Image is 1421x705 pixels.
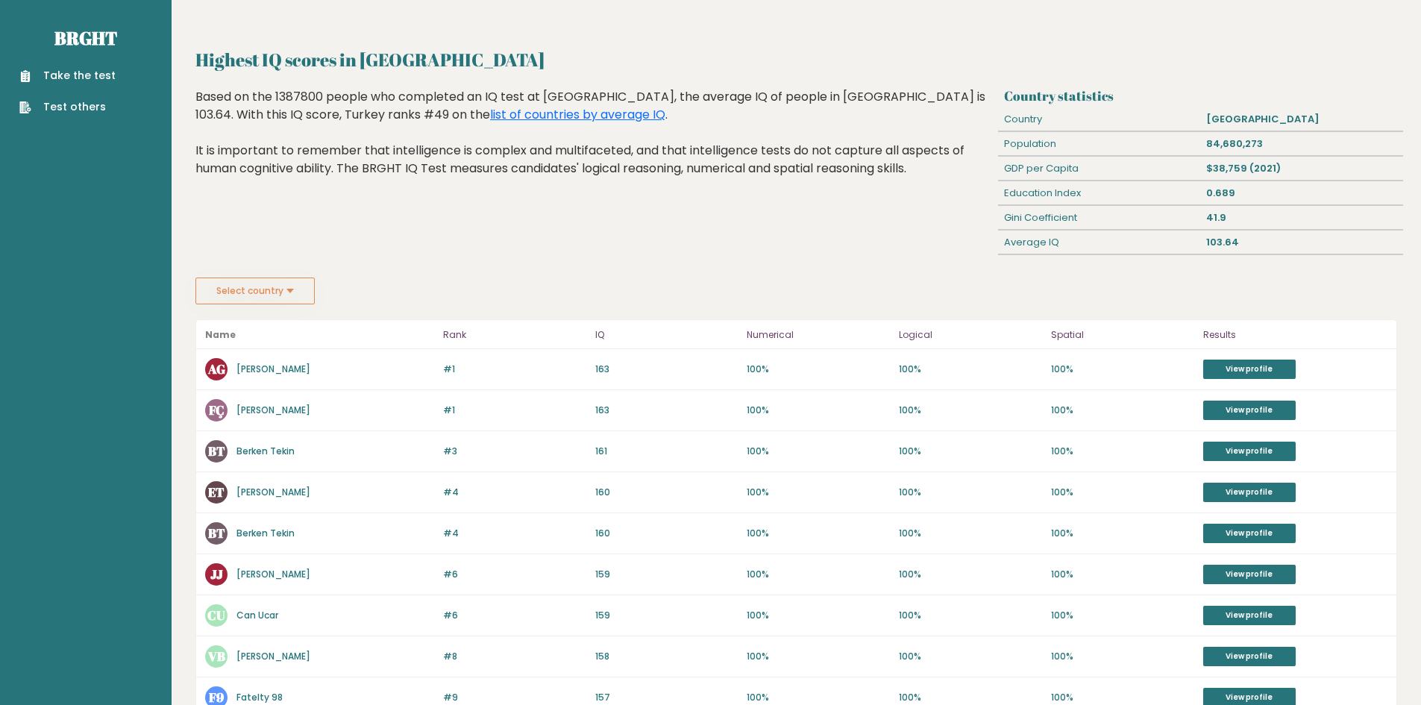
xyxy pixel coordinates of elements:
text: VB [207,648,225,665]
a: list of countries by average IQ [490,106,665,123]
p: 158 [595,650,738,663]
a: [PERSON_NAME] [236,568,310,580]
p: Results [1203,326,1387,344]
a: [PERSON_NAME] [236,650,310,662]
p: 157 [595,691,738,704]
p: #1 [443,404,586,417]
div: [GEOGRAPHIC_DATA] [1201,107,1403,131]
p: 100% [1051,486,1194,499]
p: 100% [747,609,890,622]
p: 100% [899,527,1042,540]
p: Logical [899,326,1042,344]
p: 100% [747,404,890,417]
p: 100% [747,363,890,376]
p: 100% [747,527,890,540]
p: 100% [899,363,1042,376]
div: GDP per Capita [998,157,1200,181]
p: #3 [443,445,586,458]
p: 100% [747,650,890,663]
div: Country [998,107,1200,131]
a: Berken Tekin [236,445,295,457]
p: 100% [1051,691,1194,704]
p: 100% [899,691,1042,704]
div: 103.64 [1201,231,1403,254]
a: View profile [1203,565,1296,584]
a: [PERSON_NAME] [236,363,310,375]
p: #4 [443,527,586,540]
text: AG [207,360,225,377]
a: Take the test [19,68,116,84]
a: [PERSON_NAME] [236,404,310,416]
p: #9 [443,691,586,704]
text: CU [207,607,225,624]
p: 160 [595,527,738,540]
p: 100% [1051,609,1194,622]
p: 100% [899,404,1042,417]
p: Numerical [747,326,890,344]
p: 100% [1051,527,1194,540]
a: View profile [1203,442,1296,461]
div: 41.9 [1201,206,1403,230]
p: #4 [443,486,586,499]
p: 100% [1051,568,1194,581]
a: View profile [1203,524,1296,543]
a: Can Ucar [236,609,278,621]
text: FÇ [209,401,225,419]
a: View profile [1203,647,1296,666]
div: 0.689 [1201,181,1403,205]
p: 100% [747,445,890,458]
p: #8 [443,650,586,663]
p: 100% [747,691,890,704]
a: Berken Tekin [236,527,295,539]
p: Spatial [1051,326,1194,344]
a: Brght [54,26,117,50]
b: Name [205,328,236,341]
div: $38,759 (2021) [1201,157,1403,181]
p: 100% [899,650,1042,663]
text: BT [208,442,225,460]
h2: Highest IQ scores in [GEOGRAPHIC_DATA] [195,46,1397,73]
text: ET [208,483,225,501]
p: 100% [899,445,1042,458]
p: IQ [595,326,738,344]
button: Select country [195,278,315,304]
p: 163 [595,363,738,376]
p: 100% [1051,650,1194,663]
p: 161 [595,445,738,458]
a: View profile [1203,360,1296,379]
p: 100% [747,568,890,581]
p: 160 [595,486,738,499]
text: BT [208,524,225,542]
p: Rank [443,326,586,344]
div: Education Index [998,181,1200,205]
div: 84,680,273 [1201,132,1403,156]
p: 159 [595,609,738,622]
div: Gini Coefficient [998,206,1200,230]
div: Population [998,132,1200,156]
p: 100% [1051,445,1194,458]
div: Average IQ [998,231,1200,254]
a: Test others [19,99,116,115]
a: Fatelty 98 [236,691,283,704]
p: 100% [899,568,1042,581]
p: 100% [899,486,1042,499]
p: 100% [1051,363,1194,376]
p: #1 [443,363,586,376]
a: View profile [1203,483,1296,502]
a: View profile [1203,401,1296,420]
p: 100% [747,486,890,499]
p: 100% [1051,404,1194,417]
p: 100% [899,609,1042,622]
p: 159 [595,568,738,581]
text: JJ [210,565,223,583]
p: #6 [443,568,586,581]
div: Based on the 1387800 people who completed an IQ test at [GEOGRAPHIC_DATA], the average IQ of peop... [195,88,993,200]
h3: Country statistics [1004,88,1397,104]
a: [PERSON_NAME] [236,486,310,498]
p: 163 [595,404,738,417]
p: #6 [443,609,586,622]
a: View profile [1203,606,1296,625]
